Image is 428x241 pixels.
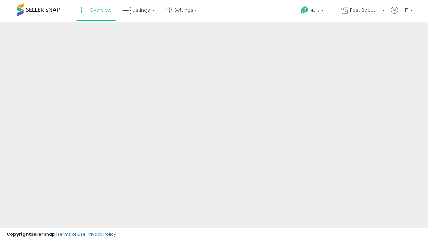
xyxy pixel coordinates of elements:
[133,7,150,13] span: Listings
[57,231,86,237] a: Terms of Use
[90,7,111,13] span: Overview
[300,6,309,14] i: Get Help
[87,231,116,237] a: Privacy Policy
[7,231,116,238] div: seller snap | |
[295,1,335,22] a: Help
[310,8,319,13] span: Help
[7,231,31,237] strong: Copyright
[400,7,408,13] span: Hi IT
[391,7,413,22] a: Hi IT
[350,7,380,13] span: Fast Beauty ([GEOGRAPHIC_DATA])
